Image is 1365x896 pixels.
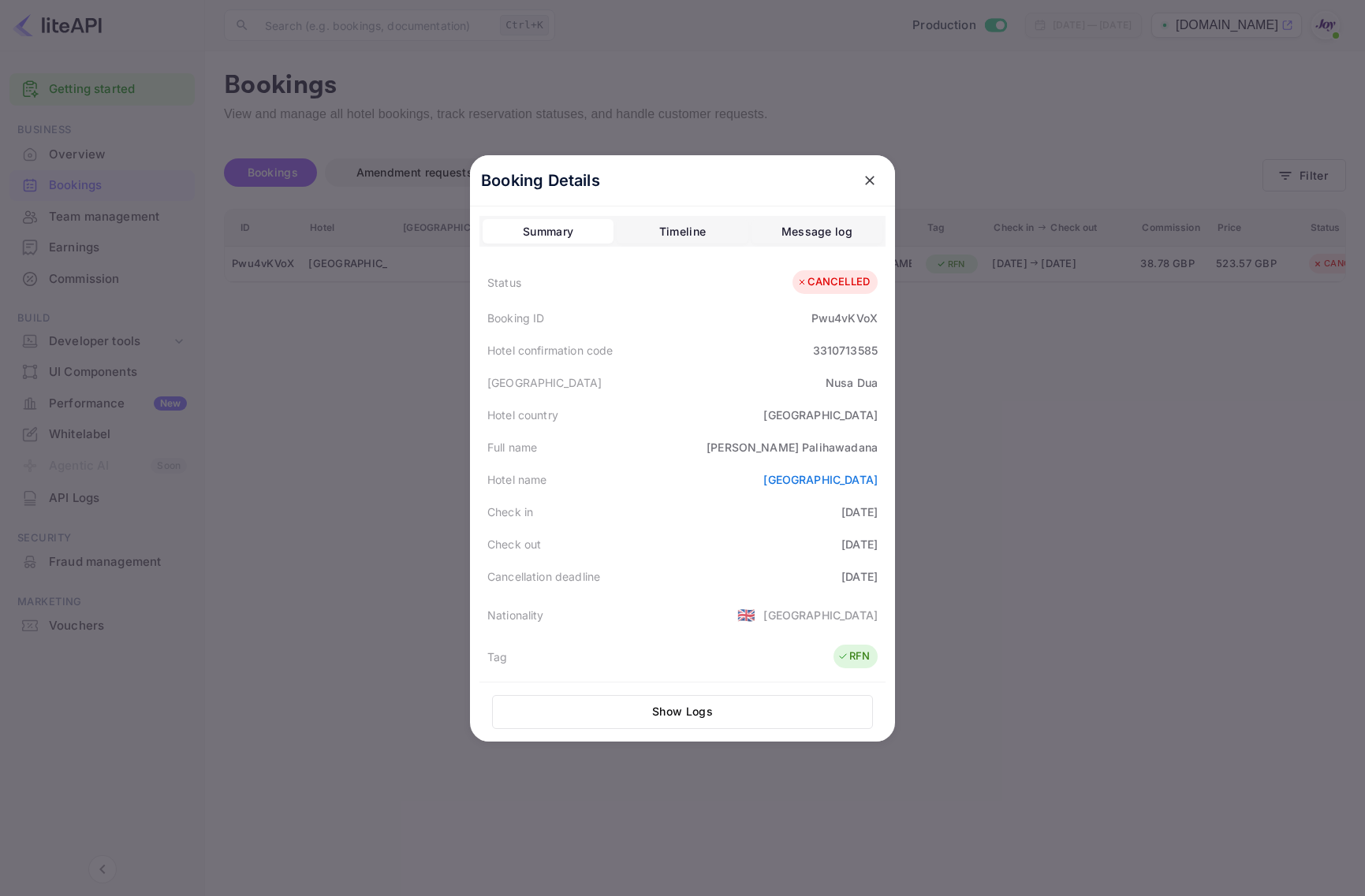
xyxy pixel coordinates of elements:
[481,169,600,192] p: Booking Details
[659,222,706,241] div: Timeline
[487,504,533,520] div: Check in
[737,600,755,629] span: United States
[487,439,537,455] div: Full name
[811,310,878,326] div: Pwu4vKVoX
[841,504,878,520] div: [DATE]
[487,568,600,585] div: Cancellation deadline
[856,166,884,195] button: close
[763,407,878,423] div: [GEOGRAPHIC_DATA]
[826,374,878,391] div: Nusa Dua
[483,219,614,244] button: Summary
[487,536,541,552] div: Check out
[487,607,544,623] div: Nationality
[841,536,878,552] div: [DATE]
[487,471,547,488] div: Hotel name
[487,342,613,359] div: Hotel confirmation code
[813,342,878,359] div: 3310713585
[487,310,545,326] div: Booking ID
[487,649,507,665] div: Tag
[523,222,573,241] div: Summary
[617,219,748,244] button: Timeline
[796,274,870,290] div: CANCELLED
[492,695,873,729] button: Show Logs
[763,607,878,623] div: [GEOGRAPHIC_DATA]
[763,473,878,486] a: [GEOGRAPHIC_DATA]
[781,222,852,241] div: Message log
[707,439,878,455] div: [PERSON_NAME] Palihawadana
[837,649,870,664] div: RFN
[487,407,558,423] div: Hotel country
[751,219,882,244] button: Message log
[487,274,521,291] div: Status
[841,568,878,585] div: [DATE]
[487,374,602,391] div: [GEOGRAPHIC_DATA]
